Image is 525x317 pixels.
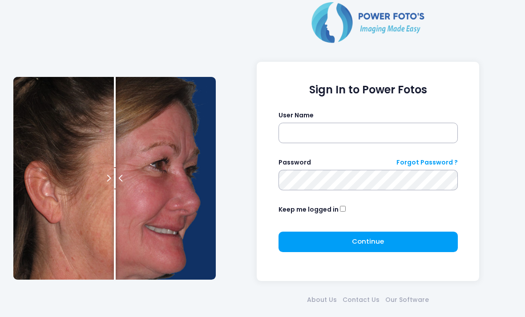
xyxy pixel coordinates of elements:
label: Password [279,158,311,167]
a: About Us [304,295,340,305]
a: Our Software [383,295,432,305]
span: Continue [352,237,384,246]
label: Keep me logged in [279,205,339,214]
a: Forgot Password ? [396,158,458,167]
a: Contact Us [340,295,383,305]
button: Continue [279,232,458,252]
h1: Sign In to Power Fotos [279,84,458,96]
label: User Name [279,111,314,120]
